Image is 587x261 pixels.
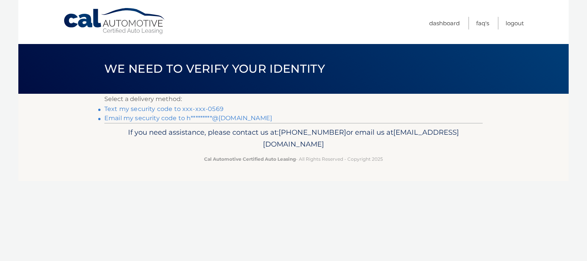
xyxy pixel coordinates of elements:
a: FAQ's [476,17,489,29]
a: Cal Automotive [63,8,166,35]
p: Select a delivery method: [104,94,483,104]
a: Email my security code to h*********@[DOMAIN_NAME] [104,114,272,122]
span: We need to verify your identity [104,62,325,76]
span: [PHONE_NUMBER] [279,128,346,137]
strong: Cal Automotive Certified Auto Leasing [204,156,296,162]
p: If you need assistance, please contact us at: or email us at [109,126,478,151]
a: Dashboard [429,17,460,29]
a: Text my security code to xxx-xxx-0569 [104,105,224,113]
a: Logout [506,17,524,29]
p: - All Rights Reserved - Copyright 2025 [109,155,478,163]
